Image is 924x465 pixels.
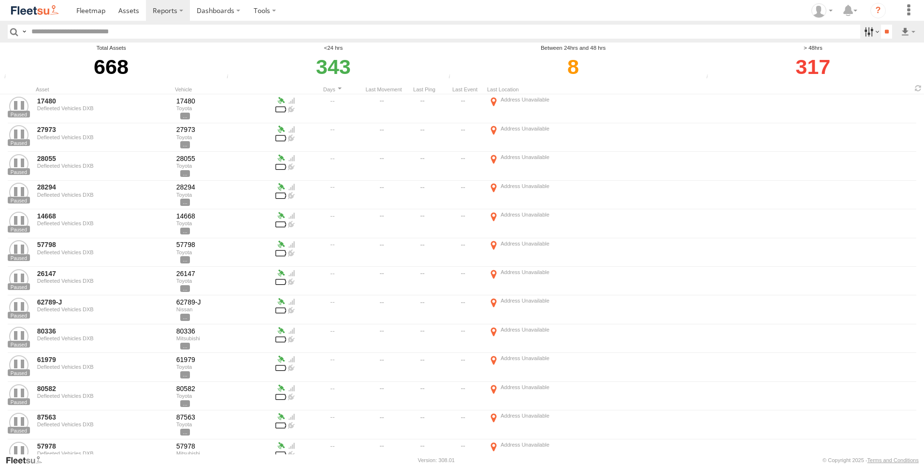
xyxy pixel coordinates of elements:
[867,457,919,463] a: Terms and Conditions
[180,141,190,148] span: View Vehicle Details to show all tags
[176,212,270,220] div: 14668
[37,183,170,191] a: 28294
[9,125,29,145] a: View Asset Details
[180,228,190,234] span: View Vehicle Details to show all tags
[1,74,16,81] div: Total number of Enabled Assets
[446,52,700,81] div: Click to filter last movement between last 24 and 48 hours
[487,239,608,266] label: Click to View Event Location
[37,364,170,370] div: Defleeted Vehicles DXB
[487,153,608,179] label: Click to View Event Location
[9,355,29,375] a: View Asset Details
[37,249,170,255] div: Defleeted Vehicles DXB
[9,240,29,260] a: View Asset Details
[176,163,270,169] div: Toyota
[176,154,270,163] div: 28055
[176,269,270,278] div: 26147
[9,298,29,317] a: View Asset Details
[9,97,29,116] a: View Asset Details
[180,343,190,349] span: View Vehicle Details to show all tags
[487,86,608,93] div: Last Location
[487,325,608,352] label: Click to View Event Location
[37,393,170,399] div: Defleeted Vehicles DXB
[406,86,443,93] div: Last Ping
[37,220,170,226] div: Defleeted Vehicles DXB
[37,442,170,450] a: 57978
[704,74,718,81] div: Number of devices that their last movement was greater than 48hrs
[9,183,29,202] a: View Asset Details
[860,25,881,39] label: Search Filter Options
[37,240,170,249] a: 57798
[37,269,170,278] a: 26147
[5,455,50,465] a: Visit our Website
[37,413,170,421] a: 87563
[487,182,608,208] label: Click to View Event Location
[180,429,190,436] span: View Vehicle Details to show all tags
[37,421,170,427] div: Defleeted Vehicles DXB
[487,95,608,122] label: Click to View Event Location
[704,44,923,52] div: > 48hrs
[447,86,483,93] div: Last Event
[487,296,608,323] label: Click to View Event Location
[37,450,170,456] div: Defleeted Vehicles DXB
[224,74,238,81] div: Number of devices that their last movement was within 24 hours
[37,335,170,341] div: Defleeted Vehicles DXB
[37,105,170,111] div: Defleeted Vehicles DXB
[180,285,190,292] span: View Vehicle Details to show all tags
[176,306,270,312] div: Nissan
[176,192,270,198] div: Toyota
[10,4,60,17] img: fleetsu-logo-horizontal.svg
[180,256,190,263] span: View Vehicle Details to show all tags
[37,154,170,163] a: 28055
[176,249,270,255] div: Toyota
[176,364,270,370] div: Toyota
[37,355,170,364] a: 61979
[418,457,455,463] div: Version: 308.01
[176,105,270,111] div: Toyota
[180,199,190,205] span: View Vehicle Details to show all tags
[176,220,270,226] div: Toyota
[176,442,270,450] div: 57978
[37,97,170,105] a: 17480
[176,450,270,456] div: Mitsubishi
[1,52,221,81] div: 668
[9,269,29,289] a: View Asset Details
[180,113,190,119] span: View Vehicle Details to show all tags
[37,125,170,134] a: 27973
[224,52,443,81] div: Click to filter last movement within 24 hours
[912,84,924,93] span: Refresh
[37,306,170,312] div: Defleeted Vehicles DXB
[9,327,29,346] a: View Asset Details
[37,134,170,140] div: Defleeted Vehicles DXB
[37,212,170,220] a: 14668
[176,125,270,134] div: 27973
[176,393,270,399] div: Toyota
[37,298,170,306] a: 62789-J
[176,413,270,421] div: 87563
[900,25,916,39] label: Export results as...
[870,3,886,18] i: ?
[9,212,29,231] a: View Asset Details
[36,86,171,93] div: Asset
[180,170,190,177] span: View Vehicle Details to show all tags
[176,421,270,427] div: Toyota
[446,74,460,81] div: Number of devices that their last movement was between last 24 and 48 hours
[704,52,923,81] div: Click to filter last movement > 48hrs
[176,183,270,191] div: 28294
[487,124,608,151] label: Click to View Event Location
[808,3,836,18] div: Mohammed Khalid
[37,327,170,335] a: 80336
[446,44,700,52] div: Between 24hrs and 48 hrs
[180,371,190,378] span: View Vehicle Details to show all tags
[9,154,29,174] a: View Asset Details
[9,442,29,461] a: View Asset Details
[176,240,270,249] div: 57798
[180,314,190,320] span: View Vehicle Details to show all tags
[365,86,402,93] div: Click to Sort
[176,327,270,335] div: 80336
[176,278,270,284] div: Toyota
[224,44,443,52] div: <24 hrs
[823,457,919,463] div: © Copyright 2025 -
[37,192,170,198] div: Defleeted Vehicles DXB
[9,413,29,432] a: View Asset Details
[176,335,270,341] div: Mitsubishi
